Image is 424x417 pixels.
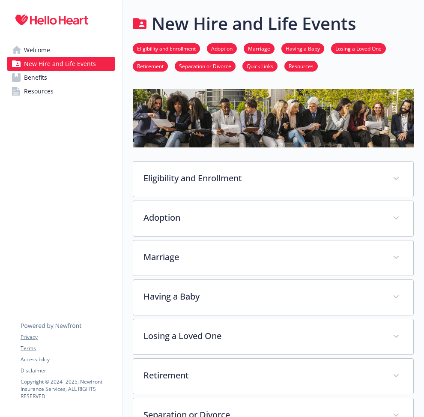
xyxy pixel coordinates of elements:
[24,71,47,84] span: Benefits
[281,44,324,52] a: Having a Baby
[242,62,278,70] a: Quick Links
[21,345,115,352] a: Terms
[143,251,382,264] p: Marriage
[143,330,382,342] p: Losing a Loved One
[24,57,96,71] span: New Hire and Life Events
[331,44,386,52] a: Losing a Loved One
[24,84,54,98] span: Resources
[133,240,413,276] div: Marriage
[143,211,382,224] p: Adoption
[24,43,50,57] span: Welcome
[143,290,382,303] p: Having a Baby
[133,201,413,236] div: Adoption
[133,319,413,354] div: Losing a Loved One
[21,333,115,341] a: Privacy
[133,162,413,197] div: Eligibility and Enrollment
[7,71,115,84] a: Benefits
[143,172,382,185] p: Eligibility and Enrollment
[133,89,414,147] img: new hire page banner
[284,62,318,70] a: Resources
[207,44,237,52] a: Adoption
[143,369,382,382] p: Retirement
[175,62,236,70] a: Separation or Divorce
[7,84,115,98] a: Resources
[21,367,115,375] a: Disclaimer
[244,44,275,52] a: Marriage
[133,44,200,52] a: Eligibility and Enrollment
[7,57,115,71] a: New Hire and Life Events
[21,356,115,363] a: Accessibility
[133,280,413,315] div: Having a Baby
[21,378,115,400] p: Copyright © 2024 - 2025 , Newfront Insurance Services, ALL RIGHTS RESERVED
[7,43,115,57] a: Welcome
[133,62,168,70] a: Retirement
[152,11,356,36] h1: New Hire and Life Events
[133,359,413,394] div: Retirement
